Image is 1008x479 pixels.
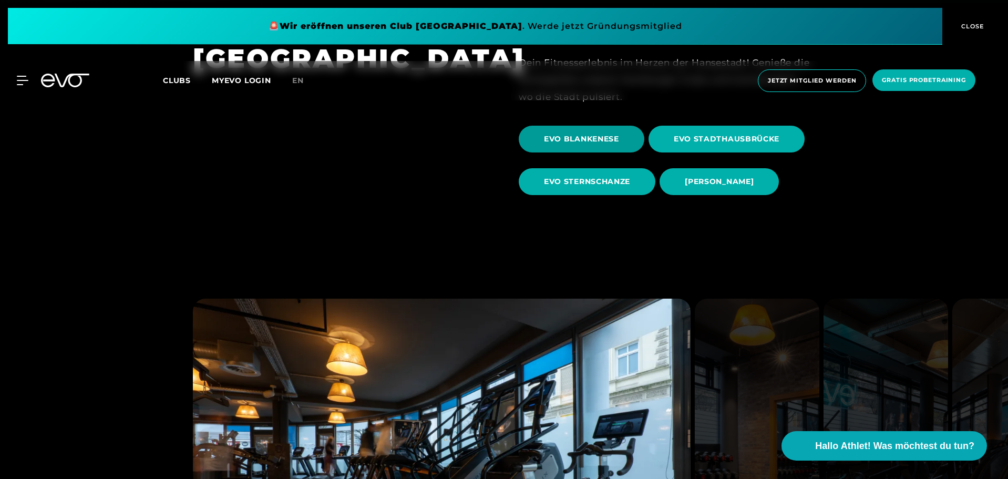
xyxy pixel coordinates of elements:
button: CLOSE [942,8,1000,45]
span: en [292,76,304,85]
span: [PERSON_NAME] [685,176,754,187]
span: EVO BLANKENESE [544,134,619,145]
a: Gratis Probetraining [869,69,979,92]
span: Jetzt Mitglied werden [768,76,856,85]
span: EVO STERNSCHANZE [544,176,630,187]
span: Clubs [163,76,191,85]
a: Jetzt Mitglied werden [755,69,869,92]
span: CLOSE [959,22,984,31]
a: Clubs [163,75,212,85]
button: Hallo Athlet! Was möchtest du tun? [781,431,987,461]
a: EVO STERNSCHANZE [519,160,660,203]
span: Gratis Probetraining [882,76,966,85]
a: EVO STADTHAUSBRÜCKE [649,118,809,160]
span: Hallo Athlet! Was möchtest du tun? [815,439,974,453]
a: en [292,75,316,87]
a: MYEVO LOGIN [212,76,271,85]
span: EVO STADTHAUSBRÜCKE [674,134,779,145]
a: [PERSON_NAME] [660,160,783,203]
a: EVO BLANKENESE [519,118,649,160]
